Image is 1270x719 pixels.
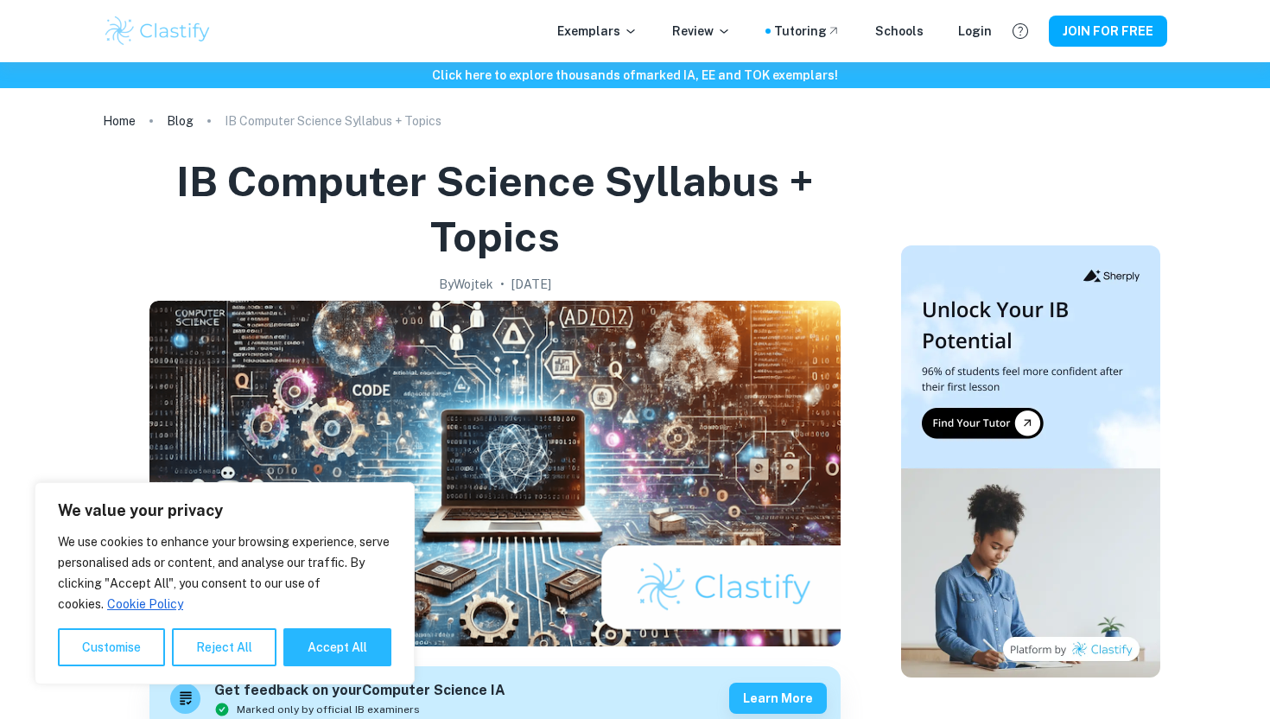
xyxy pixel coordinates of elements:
a: Home [103,109,136,133]
div: We value your privacy [35,482,415,684]
p: Review [672,22,731,41]
p: Exemplars [557,22,638,41]
a: Cookie Policy [106,596,184,612]
h6: Get feedback on your Computer Science IA [214,680,505,702]
p: We use cookies to enhance your browsing experience, serve personalised ads or content, and analys... [58,531,391,614]
span: Marked only by official IB examiners [237,702,420,717]
a: Tutoring [774,22,841,41]
h6: Click here to explore thousands of marked IA, EE and TOK exemplars ! [3,66,1267,85]
h2: [DATE] [511,275,551,294]
button: JOIN FOR FREE [1049,16,1167,47]
p: • [500,275,505,294]
button: Customise [58,628,165,666]
button: Accept All [283,628,391,666]
img: Clastify logo [103,14,213,48]
button: Reject All [172,628,276,666]
h1: IB Computer Science Syllabus + Topics [110,154,880,264]
img: IB Computer Science Syllabus + Topics cover image [149,301,841,646]
a: Login [958,22,992,41]
img: Thumbnail [901,245,1160,678]
button: Help and Feedback [1006,16,1035,46]
h2: By Wojtek [439,275,493,294]
button: Learn more [729,683,827,714]
a: Blog [167,109,194,133]
p: IB Computer Science Syllabus + Topics [225,111,441,130]
p: We value your privacy [58,500,391,521]
a: Schools [875,22,924,41]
